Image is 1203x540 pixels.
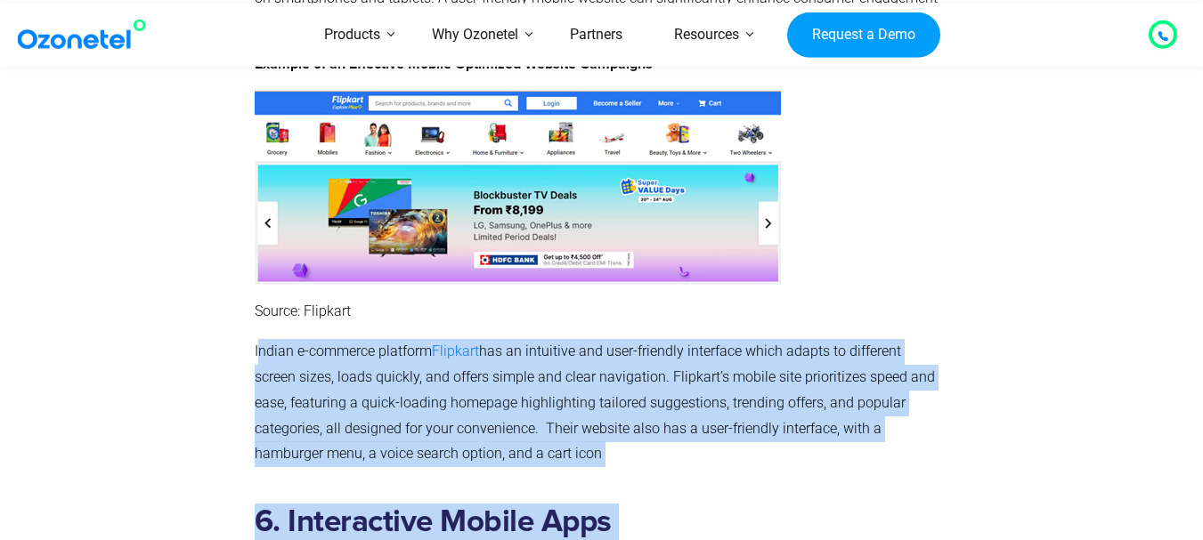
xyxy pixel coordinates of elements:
[255,299,942,325] p: Source: Flipkart
[648,4,765,67] a: Resources
[544,4,648,67] a: Partners
[432,343,479,359] a: Flipkart
[787,12,939,58] a: Request a Demo
[298,4,406,67] a: Products
[255,339,942,467] p: Indian e-commerce platform has an intuitive and user-friendly interface which adapts to different...
[255,504,942,540] h2: 6. Interactive Mobile Apps
[255,57,653,71] strong: Example of an Effective Mobile Optimized Website Campaigns
[406,4,544,67] a: Why Ozonetel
